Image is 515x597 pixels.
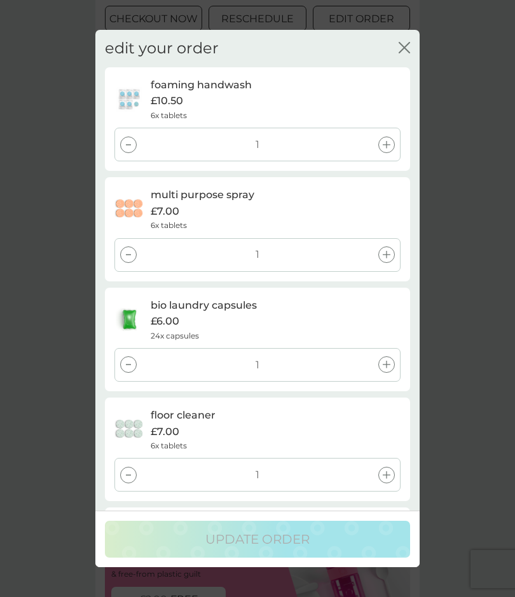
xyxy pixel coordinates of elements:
span: £10.50 [151,93,183,109]
p: bio laundry capsules [151,297,257,314]
p: update order [205,529,310,549]
span: £7.00 [151,424,179,440]
p: 6x tablets [151,219,187,231]
img: foaming handwash [114,86,144,112]
img: bio laundry capsules [116,307,144,332]
img: multi purpose spray [114,196,144,222]
button: close [399,42,410,55]
button: update order [105,521,410,558]
p: 24x capsules [151,330,199,342]
p: 1 [256,246,259,263]
p: multi purpose spray [151,187,254,203]
p: foaming handwash [151,77,252,93]
p: 1 [256,467,259,483]
img: floor cleaner [114,417,144,442]
p: 1 [256,357,259,373]
p: 1 [256,137,259,153]
p: 6x tablets [151,439,187,452]
p: 6x tablets [151,109,187,121]
span: £7.00 [151,203,179,220]
p: floor cleaner [151,407,216,424]
span: £6.00 [151,313,179,330]
h2: edit your order [105,39,219,58]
